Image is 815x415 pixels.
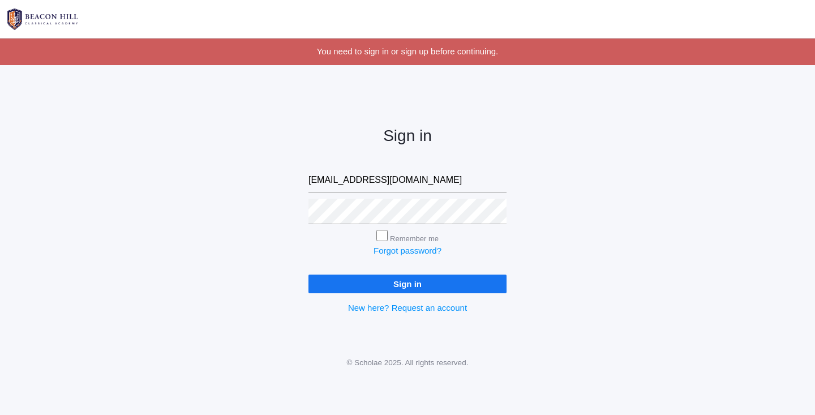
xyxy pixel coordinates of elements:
[390,234,439,243] label: Remember me
[348,303,467,313] a: New here? Request an account
[308,168,507,193] input: Email address
[308,127,507,145] h2: Sign in
[374,246,441,255] a: Forgot password?
[308,275,507,293] input: Sign in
